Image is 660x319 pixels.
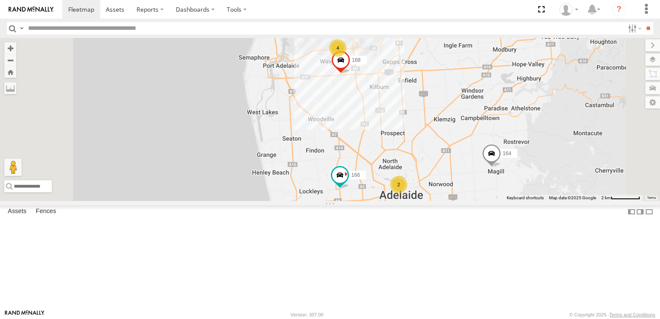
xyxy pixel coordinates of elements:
[627,205,636,218] label: Dock Summary Table to the Left
[612,3,626,16] i: ?
[645,205,654,218] label: Hide Summary Table
[503,150,511,156] span: 164
[636,205,644,218] label: Dock Summary Table to the Right
[329,39,346,57] div: 4
[18,22,25,35] label: Search Query
[291,312,324,317] div: Version: 307.00
[601,195,611,200] span: 2 km
[4,82,16,94] label: Measure
[625,22,643,35] label: Search Filter Options
[4,159,22,176] button: Drag Pegman onto the map to open Street View
[351,172,360,178] span: 166
[556,3,581,16] div: Frank Cope
[549,195,596,200] span: Map data ©2025 Google
[32,206,60,218] label: Fences
[647,196,656,199] a: Terms (opens in new tab)
[507,195,544,201] button: Keyboard shortcuts
[3,206,31,218] label: Assets
[4,54,16,66] button: Zoom out
[4,66,16,78] button: Zoom Home
[9,6,54,13] img: rand-logo.svg
[645,96,660,108] label: Map Settings
[4,42,16,54] button: Zoom in
[5,310,44,319] a: Visit our Website
[609,312,655,317] a: Terms and Conditions
[390,176,407,193] div: 2
[569,312,655,317] div: © Copyright 2025 -
[352,57,361,63] span: 168
[599,195,643,201] button: Map Scale: 2 km per 64 pixels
